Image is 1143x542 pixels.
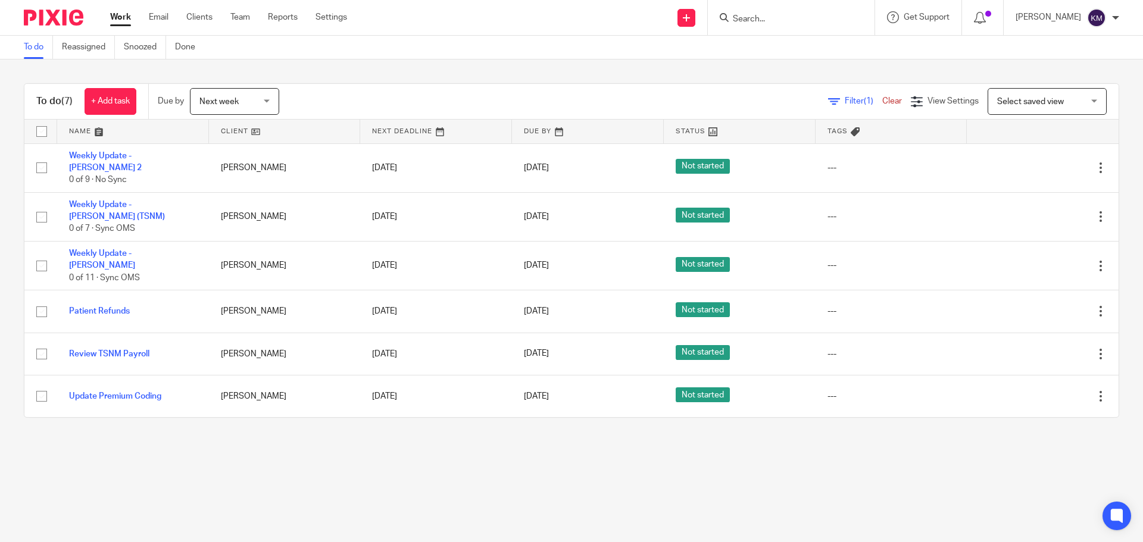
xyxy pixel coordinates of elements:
td: [PERSON_NAME] [209,143,361,192]
span: Tags [827,128,848,134]
span: Filter [845,97,882,105]
a: To do [24,36,53,59]
td: [PERSON_NAME] [209,333,361,375]
span: Not started [676,208,730,223]
span: (7) [61,96,73,106]
a: Team [230,11,250,23]
span: Not started [676,387,730,402]
td: [DATE] [360,375,512,417]
a: Clear [882,97,902,105]
div: --- [827,211,955,223]
span: Not started [676,159,730,174]
span: [DATE] [524,392,549,400]
p: [PERSON_NAME] [1016,11,1081,23]
span: View Settings [927,97,979,105]
span: Next week [199,98,239,106]
span: [DATE] [524,261,549,270]
a: Patient Refunds [69,307,130,315]
span: 0 of 7 · Sync OMS [69,225,135,233]
td: [DATE] [360,290,512,333]
td: [DATE] [360,192,512,241]
span: [DATE] [524,307,549,315]
a: Weekly Update - [PERSON_NAME] [69,249,135,270]
a: Clients [186,11,213,23]
td: [DATE] [360,241,512,290]
a: Weekly Update - [PERSON_NAME] (TSNM) [69,200,165,221]
span: Select saved view [997,98,1064,106]
a: Work [110,11,131,23]
a: Update Premium Coding [69,392,161,400]
a: + Add task [85,88,136,115]
td: [PERSON_NAME] [209,192,361,241]
span: Not started [676,345,730,360]
td: [PERSON_NAME] [209,290,361,333]
a: Reports [268,11,298,23]
span: [DATE] [524,212,549,221]
td: [PERSON_NAME] [209,375,361,417]
span: Not started [676,257,730,272]
span: [DATE] [524,164,549,172]
span: [DATE] [524,350,549,358]
span: (1) [864,97,873,105]
a: Done [175,36,204,59]
div: --- [827,305,955,317]
div: --- [827,390,955,402]
img: svg%3E [1087,8,1106,27]
td: [DATE] [360,143,512,192]
div: --- [827,162,955,174]
p: Due by [158,95,184,107]
a: Reassigned [62,36,115,59]
a: Email [149,11,168,23]
a: Snoozed [124,36,166,59]
td: [PERSON_NAME] [209,241,361,290]
div: --- [827,348,955,360]
span: 0 of 11 · Sync OMS [69,274,140,282]
a: Weekly Update - [PERSON_NAME] 2 [69,152,142,172]
td: [DATE] [360,333,512,375]
a: Review TSNM Payroll [69,350,149,358]
h1: To do [36,95,73,108]
div: --- [827,259,955,271]
input: Search [732,14,839,25]
span: Not started [676,302,730,317]
span: 0 of 9 · No Sync [69,176,127,184]
img: Pixie [24,10,83,26]
a: Settings [316,11,347,23]
span: Get Support [904,13,950,21]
